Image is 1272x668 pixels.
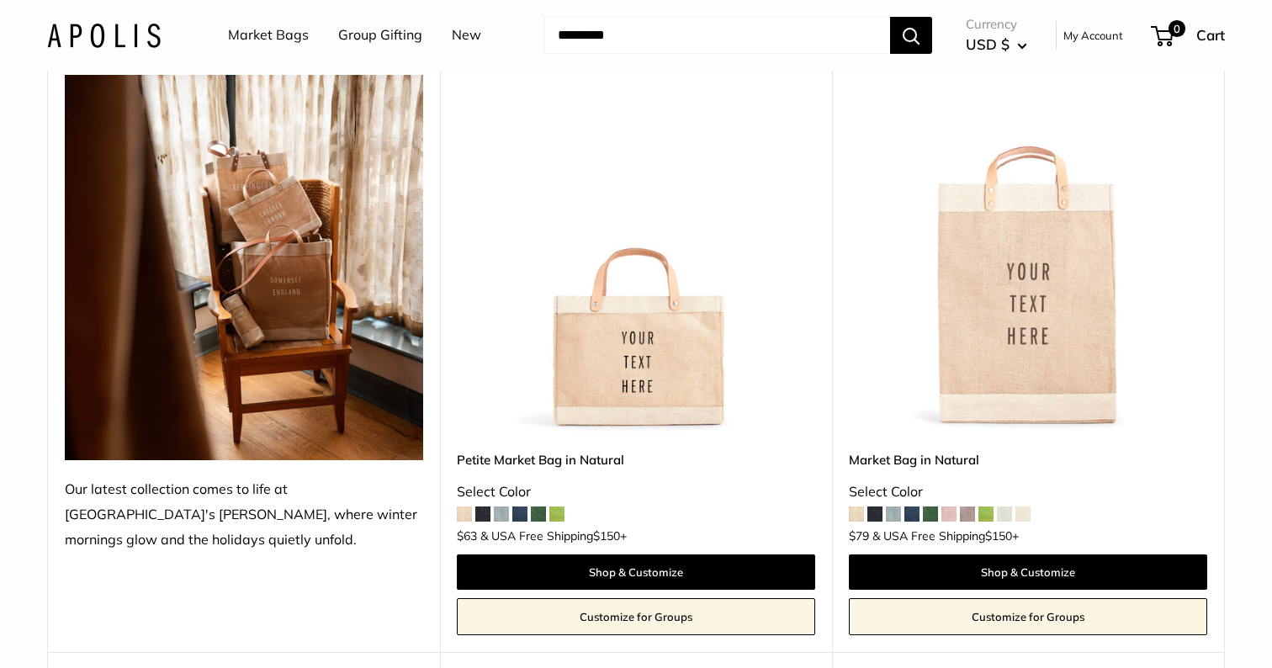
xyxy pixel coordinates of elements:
[1063,25,1123,45] a: My Account
[849,528,869,543] span: $79
[849,554,1207,590] a: Shop & Customize
[65,75,423,460] img: Our latest collection comes to life at UK's Estelle Manor, where winter mornings glow and the hol...
[452,23,481,48] a: New
[1169,20,1185,37] span: 0
[544,17,890,54] input: Search...
[338,23,422,48] a: Group Gifting
[480,530,627,542] span: & USA Free Shipping +
[966,35,1010,53] span: USD $
[849,598,1207,635] a: Customize for Groups
[966,31,1027,58] button: USD $
[13,604,180,655] iframe: Sign Up via Text for Offers
[849,450,1207,469] a: Market Bag in Natural
[593,528,620,543] span: $150
[457,75,815,433] img: Petite Market Bag in Natural
[457,528,477,543] span: $63
[985,528,1012,543] span: $150
[457,480,815,505] div: Select Color
[872,530,1019,542] span: & USA Free Shipping +
[47,23,161,47] img: Apolis
[457,598,815,635] a: Customize for Groups
[65,477,423,553] div: Our latest collection comes to life at [GEOGRAPHIC_DATA]'s [PERSON_NAME], where winter mornings g...
[849,75,1207,433] img: Market Bag in Natural
[457,75,815,433] a: Petite Market Bag in NaturalPetite Market Bag in Natural
[849,75,1207,433] a: Market Bag in NaturalMarket Bag in Natural
[1196,26,1225,44] span: Cart
[849,480,1207,505] div: Select Color
[1153,22,1225,49] a: 0 Cart
[457,554,815,590] a: Shop & Customize
[966,13,1027,36] span: Currency
[890,17,932,54] button: Search
[457,450,815,469] a: Petite Market Bag in Natural
[228,23,309,48] a: Market Bags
